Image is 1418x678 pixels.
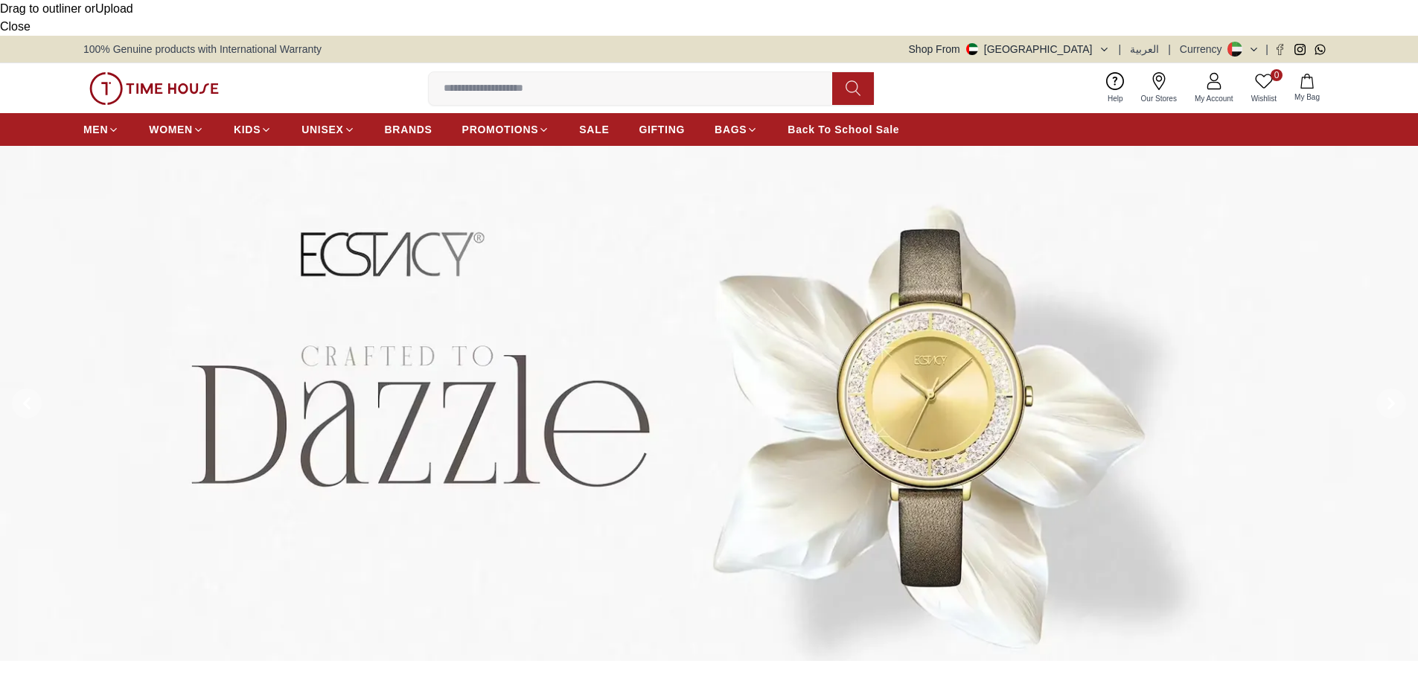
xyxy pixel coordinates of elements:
[234,116,272,143] a: KIDS
[579,122,609,137] span: SALE
[1245,93,1283,104] span: Wishlist
[385,122,432,137] span: BRANDS
[788,116,899,143] a: Back To School Sale
[1135,93,1183,104] span: Our Stores
[83,122,108,137] span: MEN
[715,122,747,137] span: BAGS
[909,42,1110,57] button: Shop From[GEOGRAPHIC_DATA]
[639,122,685,137] span: GIFTING
[234,122,261,137] span: KIDS
[1189,93,1239,104] span: My Account
[1286,71,1329,106] button: My Bag
[83,116,119,143] a: MEN
[966,43,978,55] img: United Arab Emirates
[639,116,685,143] a: GIFTING
[1168,42,1171,57] span: |
[385,116,432,143] a: BRANDS
[1315,44,1326,55] a: Whatsapp
[1294,44,1306,55] a: Instagram
[1271,69,1283,81] span: 0
[1288,92,1326,103] span: My Bag
[1132,69,1186,107] a: Our Stores
[149,122,193,137] span: WOMEN
[149,116,204,143] a: WOMEN
[788,122,899,137] span: Back To School Sale
[715,116,758,143] a: BAGS
[83,42,322,57] span: 100% Genuine products with International Warranty
[95,2,133,15] span: Upload
[462,122,539,137] span: PROMOTIONS
[1242,69,1286,107] a: 0Wishlist
[579,116,609,143] a: SALE
[1119,42,1122,57] span: |
[89,72,219,105] img: ...
[1130,42,1159,57] button: العربية
[1102,93,1129,104] span: Help
[301,116,354,143] a: UNISEX
[1099,69,1132,107] a: Help
[1274,44,1286,55] a: Facebook
[462,116,550,143] a: PROMOTIONS
[1265,42,1268,57] span: |
[301,122,343,137] span: UNISEX
[1180,42,1228,57] div: Currency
